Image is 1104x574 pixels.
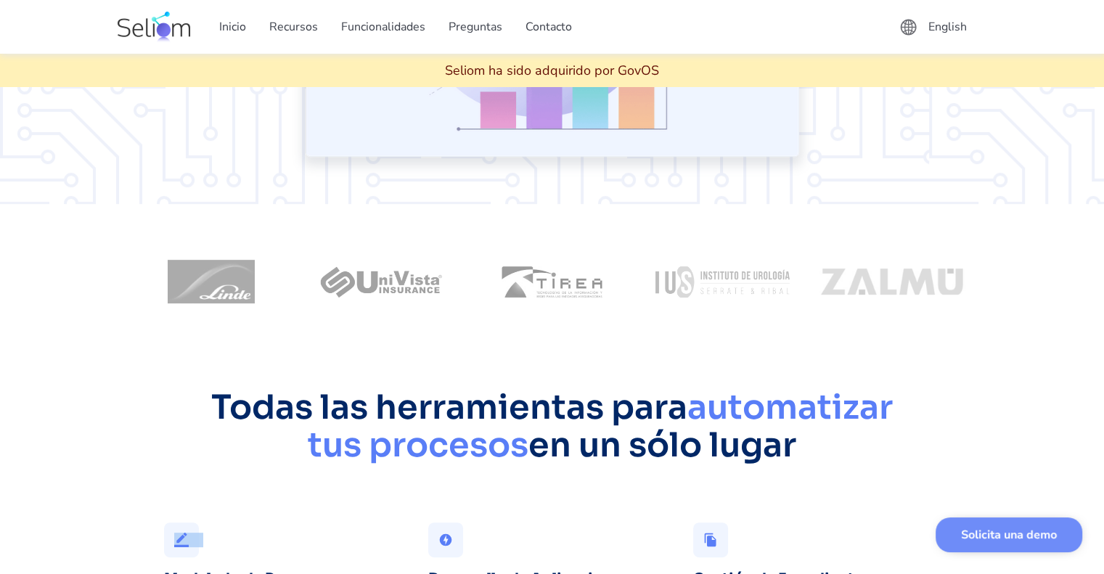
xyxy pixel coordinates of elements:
[330,7,437,47] a: Funcionalidades
[258,7,330,47] a: Recursos
[445,62,659,79] div: Seliom ha sido adquirido por GovOS
[308,386,893,466] span: automatizar tus procesos
[174,533,189,547] div: border_color
[703,533,718,547] div: file_copy
[438,533,453,547] div: offline_bolt
[437,7,514,47] a: Preguntas
[917,9,981,44] a: English
[208,7,258,47] a: Inicio
[514,7,584,47] a: Contacto
[211,388,894,464] h2: Todas las herramientas para en un sólo lugar
[936,517,1082,552] a: Solicita una demo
